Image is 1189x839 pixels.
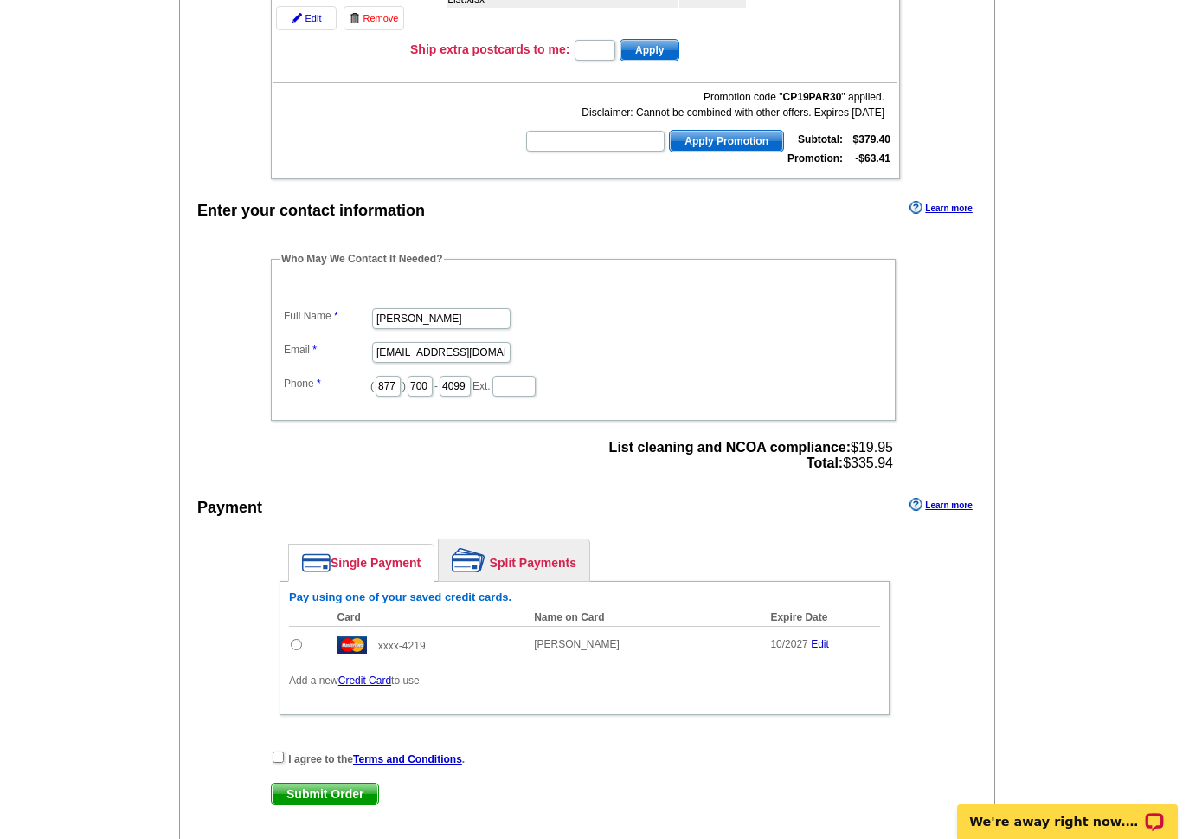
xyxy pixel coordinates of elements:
label: Email [284,342,370,358]
h3: Ship extra postcards to me: [410,42,569,57]
a: Edit [276,6,337,30]
div: Promotion code " " applied. Disclaimer: Cannot be combined with other offers. Expires [DATE] [524,89,884,120]
img: mast.gif [337,636,367,654]
a: Edit [811,638,829,650]
th: Expire Date [762,609,880,627]
a: Split Payments [439,539,589,581]
div: Enter your contact information [197,199,425,223]
a: Credit Card [338,674,391,687]
strong: Subtotal: [798,133,843,145]
th: Card [329,609,526,627]
strong: -$63.41 [855,152,890,165]
a: Terms and Conditions [353,753,462,765]
img: single-payment.png [302,553,331,572]
a: Learn more [909,201,972,215]
span: Apply [620,40,678,61]
label: Phone [284,376,370,391]
a: Remove [344,6,404,30]
button: Apply [620,39,679,61]
iframe: LiveChat chat widget [946,784,1189,839]
dd: ( ) - Ext. [280,371,887,398]
legend: Who May We Contact If Needed? [280,251,444,267]
img: trashcan-icon.gif [350,13,360,23]
button: Apply Promotion [669,130,784,152]
span: $19.95 $335.94 [609,440,893,471]
h6: Pay using one of your saved credit cards. [289,591,880,604]
span: Apply Promotion [670,131,783,152]
span: Submit Order [272,784,378,804]
strong: Promotion: [787,152,843,165]
strong: List cleaning and NCOA compliance: [609,440,851,455]
label: Full Name [284,308,370,324]
th: Name on Card [525,609,762,627]
strong: Total: [807,455,843,470]
b: CP19PAR30 [783,91,842,103]
a: Single Payment [289,545,434,581]
a: Learn more [909,498,972,512]
span: [PERSON_NAME] [534,638,620,650]
strong: $379.40 [853,133,890,145]
strong: I agree to the . [288,753,465,765]
img: pencil-icon.gif [292,13,302,23]
span: 10/2027 [770,638,807,650]
img: split-payment.png [452,548,485,572]
span: xxxx-4219 [378,640,426,652]
div: Payment [197,496,262,520]
p: Add a new to use [289,673,880,688]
